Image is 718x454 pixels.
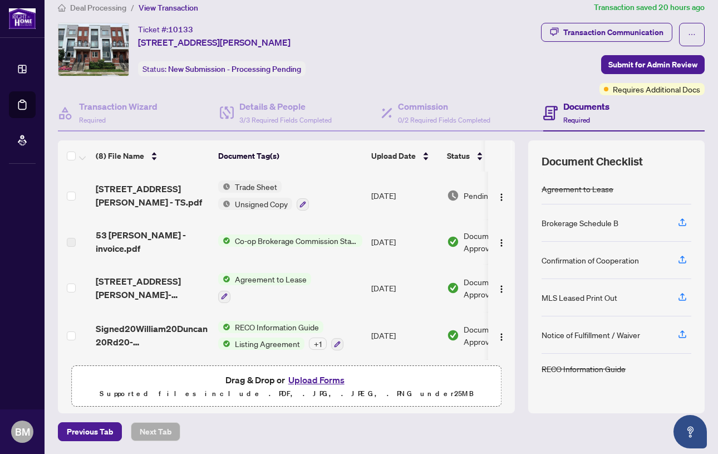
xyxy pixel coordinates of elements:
img: Document Status [447,236,459,248]
span: Previous Tab [67,423,113,441]
span: BM [15,424,30,440]
span: Status [447,150,470,162]
span: [STREET_ADDRESS][PERSON_NAME] - TS.pdf [96,182,209,209]
th: Status [442,140,537,172]
button: Status IconTrade SheetStatus IconUnsigned Copy [218,180,309,211]
img: Logo [497,238,506,247]
span: Requires Additional Docs [613,83,700,95]
img: Status Icon [218,235,230,247]
span: Upload Date [371,150,416,162]
div: MLS Leased Print Out [542,291,617,304]
span: Pending Review [464,189,519,202]
img: Status Icon [218,198,230,210]
span: Document Approved [464,230,533,254]
div: + 1 [309,338,327,350]
h4: Details & People [239,100,332,113]
span: 53 [PERSON_NAME] - invoice.pdf [96,228,209,255]
span: 3/3 Required Fields Completed [239,116,332,124]
div: Agreement to Lease [542,183,613,195]
button: Status IconAgreement to Lease [218,273,311,303]
button: Logo [493,187,510,204]
p: Supported files include .PDF, .JPG, .JPEG, .PNG under 25 MB [78,387,494,401]
button: Logo [493,233,510,251]
span: Required [79,116,106,124]
img: logo [9,8,36,29]
button: Status IconRECO Information GuideStatus IconListing Agreement+1 [218,321,343,351]
div: Status: [138,61,306,76]
div: Brokerage Schedule B [542,217,618,229]
h4: Commission [398,100,490,113]
img: Document Status [447,329,459,341]
span: [STREET_ADDRESS][PERSON_NAME] [138,36,291,49]
button: Previous Tab [58,422,122,441]
img: Document Status [447,189,459,202]
span: Drag & Drop or [225,373,348,387]
img: Status Icon [218,273,230,285]
span: ellipsis [688,31,696,38]
span: home [58,4,66,12]
span: Agreement to Lease [230,273,311,285]
td: [DATE] [367,264,442,312]
button: Transaction Communication [541,23,672,42]
td: [DATE] [367,219,442,264]
img: IMG-W12321822_1.jpg [58,23,129,76]
h4: Documents [563,100,609,113]
div: Notice of Fulfillment / Waiver [542,329,640,341]
td: [DATE] [367,359,442,407]
span: View Transaction [139,3,198,13]
div: Confirmation of Cooperation [542,254,639,266]
img: Logo [497,193,506,202]
th: Upload Date [367,140,442,172]
div: Ticket #: [138,23,193,36]
span: 10133 [168,25,193,35]
img: Status Icon [218,338,230,350]
button: Next Tab [131,422,180,441]
span: Document Checklist [542,154,643,169]
button: Logo [493,279,510,297]
th: Document Tag(s) [214,140,367,172]
span: Deal Processing [70,3,126,13]
img: Document Status [447,282,459,294]
span: RECO Information Guide [230,321,323,333]
img: Logo [497,333,506,341]
span: Drag & Drop orUpload FormsSupported files include .PDF, .JPG, .JPEG, .PNG under25MB [72,366,501,407]
span: Document Approved [464,276,533,300]
img: Logo [497,285,506,294]
button: Logo [493,326,510,344]
button: Upload Forms [285,373,348,387]
span: Required [563,116,590,124]
span: Co-op Brokerage Commission Statement [230,235,362,247]
span: Signed20William20Duncan20Rd20-202424245320William20Duncan20Rd20-20RECO20Information20Guide.pdf [96,322,209,349]
span: [STREET_ADDRESS][PERSON_NAME]-_Agreement_to_Lease__Residential_12.pdf [96,275,209,301]
span: Document Approved [464,323,533,348]
span: Trade Sheet [230,180,282,193]
h4: Transaction Wizard [79,100,158,113]
div: RECO Information Guide [542,363,626,375]
img: Status Icon [218,321,230,333]
td: [DATE] [367,312,442,360]
span: New Submission - Processing Pending [168,64,301,74]
span: Listing Agreement [230,338,304,350]
td: [DATE] [367,172,442,219]
span: Unsigned Copy [230,198,292,210]
th: (8) File Name [91,140,214,172]
article: Transaction saved 20 hours ago [594,1,705,14]
span: (8) File Name [96,150,144,162]
span: 0/2 Required Fields Completed [398,116,490,124]
button: Open asap [673,415,707,448]
button: Submit for Admin Review [601,55,705,74]
span: Submit for Admin Review [608,56,697,74]
button: Status IconCo-op Brokerage Commission Statement [218,235,362,247]
div: Transaction Communication [563,23,663,41]
img: Status Icon [218,180,230,193]
li: / [131,1,134,14]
